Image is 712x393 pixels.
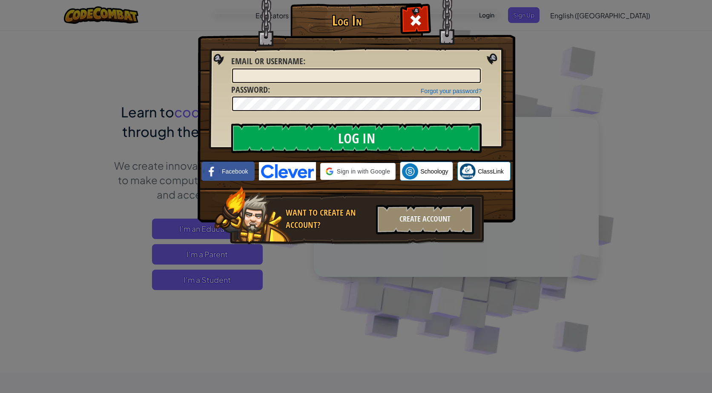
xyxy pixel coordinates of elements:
img: clever-logo-blue.png [259,162,316,180]
span: Facebook [222,167,248,176]
img: facebook_small.png [204,163,220,179]
img: classlink-logo-small.png [459,163,476,179]
img: schoology.png [402,163,418,179]
span: Sign in with Google [337,167,390,176]
label: : [231,55,305,68]
span: ClassLink [478,167,504,176]
div: Want to create an account? [286,207,371,231]
input: Log In [231,123,482,153]
div: Sign in with Google [320,163,396,180]
h1: Log In [293,13,401,28]
a: Forgot your password? [421,88,482,94]
label: : [231,84,270,96]
span: Password [231,84,268,95]
span: Schoology [420,167,448,176]
span: Email or Username [231,55,303,67]
div: Create Account [376,205,474,234]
